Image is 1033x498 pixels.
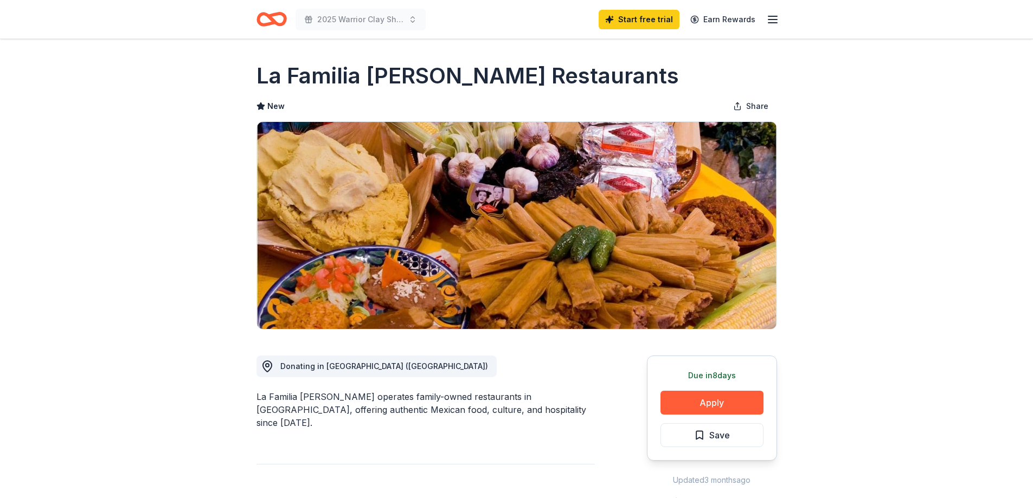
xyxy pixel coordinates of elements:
[660,369,763,382] div: Due in 8 days
[709,428,730,442] span: Save
[296,9,426,30] button: 2025 Warrior Clay Shoot
[317,13,404,26] span: 2025 Warrior Clay Shoot
[660,423,763,447] button: Save
[256,61,679,91] h1: La Familia [PERSON_NAME] Restaurants
[267,100,285,113] span: New
[746,100,768,113] span: Share
[280,361,488,371] span: Donating in [GEOGRAPHIC_DATA] ([GEOGRAPHIC_DATA])
[256,390,595,429] div: La Familia [PERSON_NAME] operates family-owned restaurants in [GEOGRAPHIC_DATA], offering authent...
[257,122,777,329] img: Image for La Familia Cortez Restaurants
[647,474,777,487] div: Updated 3 months ago
[724,95,777,117] button: Share
[256,7,287,32] a: Home
[684,10,762,29] a: Earn Rewards
[599,10,679,29] a: Start free trial
[660,391,763,415] button: Apply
